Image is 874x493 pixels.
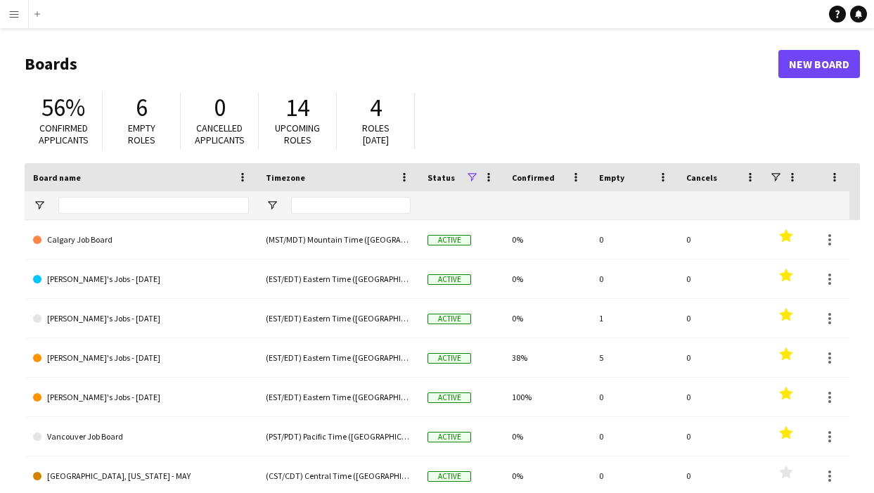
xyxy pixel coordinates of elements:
[428,471,471,482] span: Active
[257,220,419,259] div: (MST/MDT) Mountain Time ([GEOGRAPHIC_DATA] & [GEOGRAPHIC_DATA])
[678,299,765,338] div: 0
[678,417,765,456] div: 0
[678,338,765,377] div: 0
[257,260,419,298] div: (EST/EDT) Eastern Time ([GEOGRAPHIC_DATA] & [GEOGRAPHIC_DATA])
[678,260,765,298] div: 0
[275,122,320,146] span: Upcoming roles
[266,199,278,212] button: Open Filter Menu
[778,50,860,78] a: New Board
[362,122,390,146] span: Roles [DATE]
[591,220,678,259] div: 0
[686,172,717,183] span: Cancels
[591,338,678,377] div: 5
[33,417,249,456] a: Vancouver Job Board
[33,299,249,338] a: [PERSON_NAME]'s Jobs - [DATE]
[33,220,249,260] a: Calgary Job Board
[591,417,678,456] div: 0
[291,197,411,214] input: Timezone Filter Input
[428,314,471,324] span: Active
[599,172,624,183] span: Empty
[428,274,471,285] span: Active
[25,53,778,75] h1: Boards
[257,338,419,377] div: (EST/EDT) Eastern Time ([GEOGRAPHIC_DATA] & [GEOGRAPHIC_DATA])
[33,338,249,378] a: [PERSON_NAME]'s Jobs - [DATE]
[428,353,471,364] span: Active
[503,378,591,416] div: 100%
[33,172,81,183] span: Board name
[214,92,226,123] span: 0
[41,92,85,123] span: 56%
[195,122,245,146] span: Cancelled applicants
[512,172,555,183] span: Confirmed
[503,220,591,259] div: 0%
[58,197,249,214] input: Board name Filter Input
[503,338,591,377] div: 38%
[503,299,591,338] div: 0%
[503,260,591,298] div: 0%
[370,92,382,123] span: 4
[678,378,765,416] div: 0
[591,378,678,416] div: 0
[428,432,471,442] span: Active
[428,172,455,183] span: Status
[428,235,471,245] span: Active
[33,378,249,417] a: [PERSON_NAME]'s Jobs - [DATE]
[136,92,148,123] span: 6
[39,122,89,146] span: Confirmed applicants
[266,172,305,183] span: Timezone
[33,260,249,299] a: [PERSON_NAME]'s Jobs - [DATE]
[128,122,155,146] span: Empty roles
[285,92,309,123] span: 14
[257,299,419,338] div: (EST/EDT) Eastern Time ([GEOGRAPHIC_DATA] & [GEOGRAPHIC_DATA])
[591,260,678,298] div: 0
[33,199,46,212] button: Open Filter Menu
[591,299,678,338] div: 1
[257,378,419,416] div: (EST/EDT) Eastern Time ([GEOGRAPHIC_DATA] & [GEOGRAPHIC_DATA])
[503,417,591,456] div: 0%
[257,417,419,456] div: (PST/PDT) Pacific Time ([GEOGRAPHIC_DATA] & [GEOGRAPHIC_DATA])
[678,220,765,259] div: 0
[428,392,471,403] span: Active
